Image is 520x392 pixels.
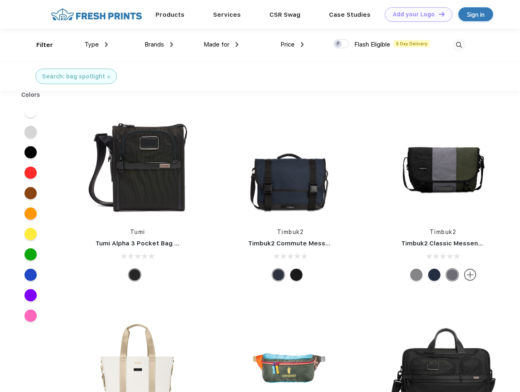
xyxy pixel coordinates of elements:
span: Type [84,41,99,48]
div: Black [129,269,141,281]
img: fo%20logo%202.webp [49,7,144,22]
img: func=resize&h=266 [83,111,192,220]
span: Brands [144,41,164,48]
img: more.svg [464,269,476,281]
div: Sign in [467,10,484,19]
div: Colors [15,91,47,99]
img: DT [439,12,444,16]
img: filter_cancel.svg [107,76,110,78]
a: Products [156,11,184,18]
img: dropdown.png [236,42,238,47]
div: Eco Gunmetal [410,269,422,281]
span: Price [280,41,295,48]
a: Timbuk2 Commute Messenger Bag [248,240,358,247]
img: desktop_search.svg [452,38,466,52]
a: Timbuk2 [277,229,304,235]
img: func=resize&h=266 [389,111,498,220]
div: Filter [36,40,53,50]
img: dropdown.png [170,42,173,47]
div: Search: bag spotlight [42,72,105,81]
a: Sign in [458,7,493,21]
div: Eco Nautical [272,269,284,281]
div: Add your Logo [393,11,435,18]
span: Made for [204,41,229,48]
div: Eco Army Pop [446,269,458,281]
img: dropdown.png [301,42,304,47]
div: Eco Nautical [428,269,440,281]
a: Timbuk2 Classic Messenger Bag [401,240,502,247]
img: func=resize&h=266 [236,111,344,220]
a: Timbuk2 [430,229,457,235]
span: Flash Eligible [354,41,390,48]
a: Tumi Alpha 3 Pocket Bag Small [96,240,191,247]
span: 5 Day Delivery [393,40,430,47]
img: dropdown.png [105,42,108,47]
a: Tumi [130,229,145,235]
div: Eco Black [290,269,302,281]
